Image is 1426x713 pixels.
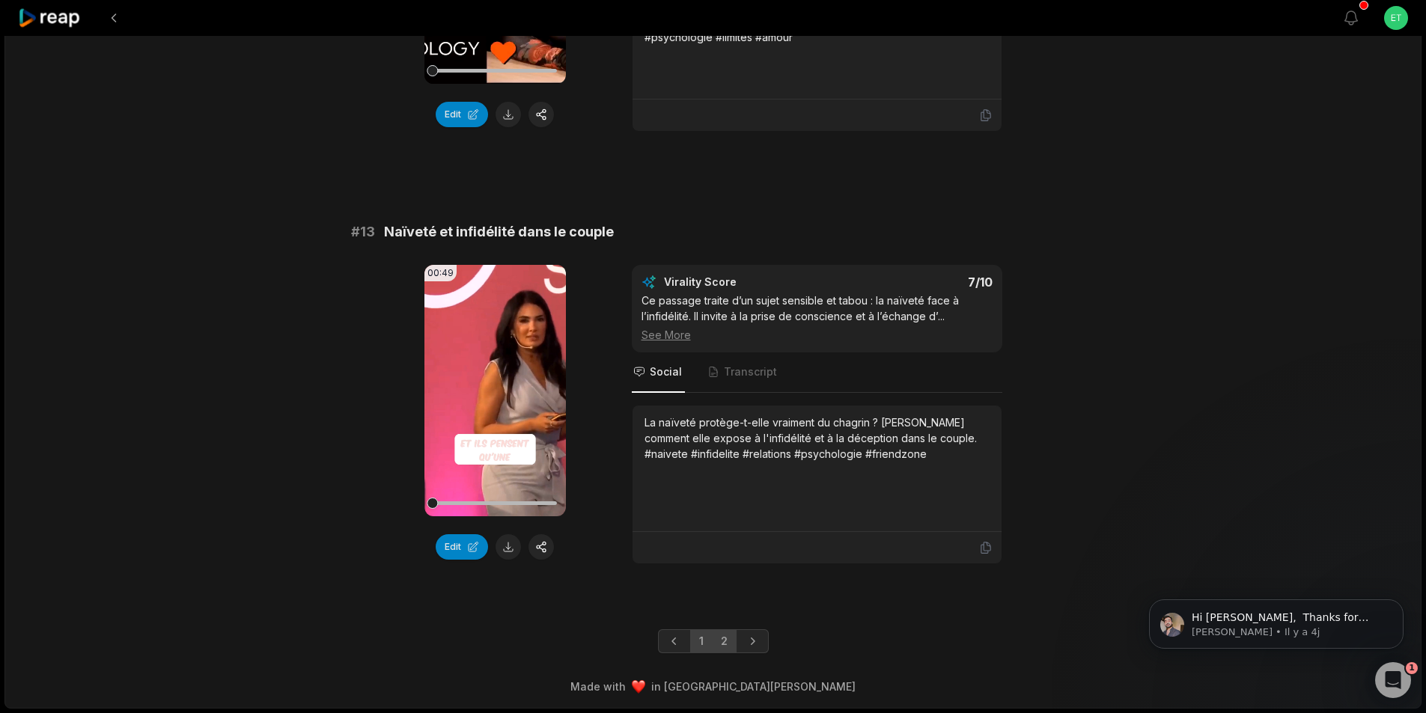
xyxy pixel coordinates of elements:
a: Page 1 [690,629,713,653]
button: Edit [436,534,488,560]
div: Made with in [GEOGRAPHIC_DATA][PERSON_NAME] [19,679,1407,694]
span: Naïveté et infidélité dans le couple [384,221,614,242]
a: Next page [736,629,769,653]
img: heart emoji [632,680,645,694]
nav: Tabs [632,352,1002,393]
ul: Pagination [658,629,769,653]
div: Virality Score [664,275,825,290]
video: Your browser does not support mp4 format. [424,265,566,516]
iframe: Intercom notifications message [1127,568,1426,673]
button: Edit [436,102,488,127]
a: Previous page [658,629,691,653]
a: Page 2 is your current page [712,629,737,653]
span: 1 [1406,662,1418,674]
div: La naïveté protège-t-elle vraiment du chagrin ? [PERSON_NAME] comment elle expose à l'infidélité ... [645,414,990,462]
div: See More [642,327,993,343]
span: Transcript [724,364,777,379]
iframe: Intercom live chat [1375,662,1411,698]
div: 7 /10 [832,275,993,290]
div: Ce passage traite d’un sujet sensible et tabou : la naïveté face à l’infidélité. Il invite à la p... [642,293,993,343]
span: # 13 [351,221,375,242]
span: Social [650,364,682,379]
